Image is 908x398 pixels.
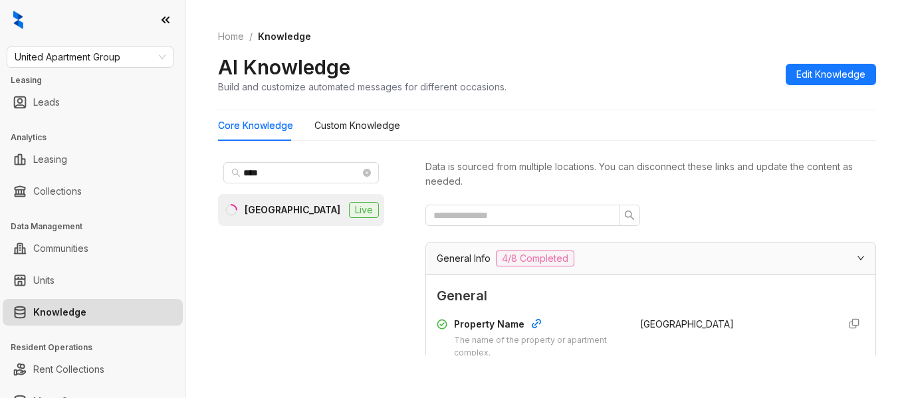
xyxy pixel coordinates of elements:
span: search [231,168,241,177]
li: Units [3,267,183,294]
a: Knowledge [33,299,86,326]
div: Custom Knowledge [314,118,400,133]
li: Rent Collections [3,356,183,383]
h3: Resident Operations [11,342,185,353]
h2: AI Knowledge [218,54,350,80]
span: Knowledge [258,31,311,42]
div: Build and customize automated messages for different occasions. [218,80,507,94]
span: expanded [857,254,865,262]
div: Core Knowledge [218,118,293,133]
li: / [249,29,253,44]
span: General Info [437,251,491,266]
span: close-circle [363,169,371,177]
li: Leasing [3,146,183,173]
a: Units [33,267,55,294]
a: Collections [33,178,82,205]
h3: Analytics [11,132,185,144]
a: Rent Collections [33,356,104,383]
li: Leads [3,89,183,116]
a: Leasing [33,146,67,173]
li: Communities [3,235,183,262]
h3: Data Management [11,221,185,233]
h3: Leasing [11,74,185,86]
span: [GEOGRAPHIC_DATA] [640,318,734,330]
div: [GEOGRAPHIC_DATA] [245,203,340,217]
li: Knowledge [3,299,183,326]
div: Property Name [454,317,624,334]
span: Edit Knowledge [796,67,865,82]
a: Home [215,29,247,44]
img: logo [13,11,23,29]
button: Edit Knowledge [786,64,876,85]
span: Live [349,202,379,218]
span: General [437,286,865,306]
a: Leads [33,89,60,116]
div: General Info4/8 Completed [426,243,875,274]
span: search [624,210,635,221]
span: 4/8 Completed [496,250,574,266]
div: The name of the property or apartment complex. [454,334,624,359]
a: Communities [33,235,88,262]
li: Collections [3,178,183,205]
div: Data is sourced from multiple locations. You can disconnect these links and update the content as... [425,159,876,189]
span: United Apartment Group [15,47,166,67]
